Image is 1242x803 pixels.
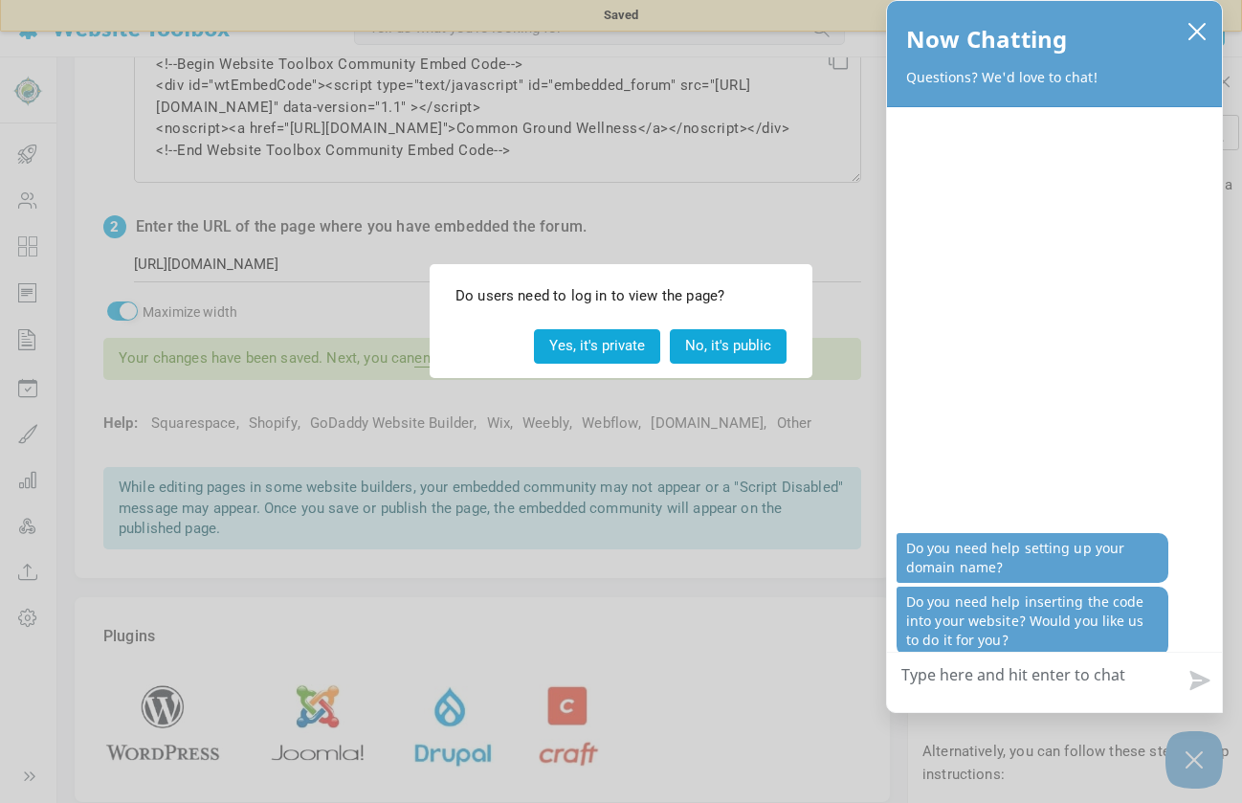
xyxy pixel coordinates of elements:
button: No, it's public [670,329,787,363]
p: Questions? We'd love to chat! [906,68,1203,87]
h2: Now Chatting [906,20,1067,58]
p: Do you need help setting up your domain name? [897,533,1168,583]
div: chat [887,107,1222,661]
button: Yes, it's private [534,329,660,363]
button: Send message [1174,658,1222,703]
div: Do users need to log in to view the page? [432,267,810,318]
p: Do you need help inserting the code into your website? Would you like us to do it for you? [897,587,1168,656]
button: close chatbox [1182,17,1212,44]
